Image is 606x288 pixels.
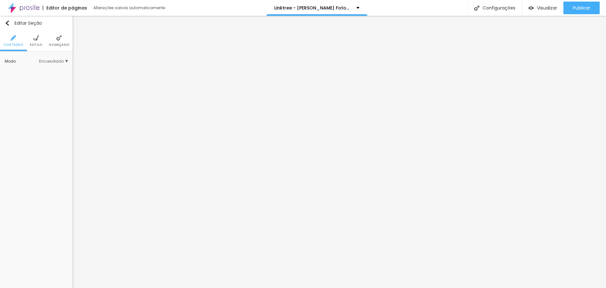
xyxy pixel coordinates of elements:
img: Icone [56,35,62,41]
p: Linktree - [PERSON_NAME] Fotografia Autoral [274,6,352,10]
img: Icone [33,35,39,41]
div: Modo [5,59,39,63]
span: Estilo [30,43,42,46]
button: Publicar [563,2,600,14]
div: Alterações salvas automaticamente [93,6,166,10]
span: Visualizar [537,5,557,10]
img: Icone [10,35,16,41]
span: Publicar [573,5,590,10]
div: Editor de páginas [43,6,87,10]
img: Icone [5,21,10,26]
img: view-1.svg [528,5,534,11]
span: Avançado [49,43,69,46]
iframe: Editor [73,16,606,288]
button: Visualizar [522,2,563,14]
img: Icone [474,5,479,11]
div: Editar Seção [5,21,42,26]
span: Encaixotado [39,59,68,63]
span: Conteúdo [3,43,23,46]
